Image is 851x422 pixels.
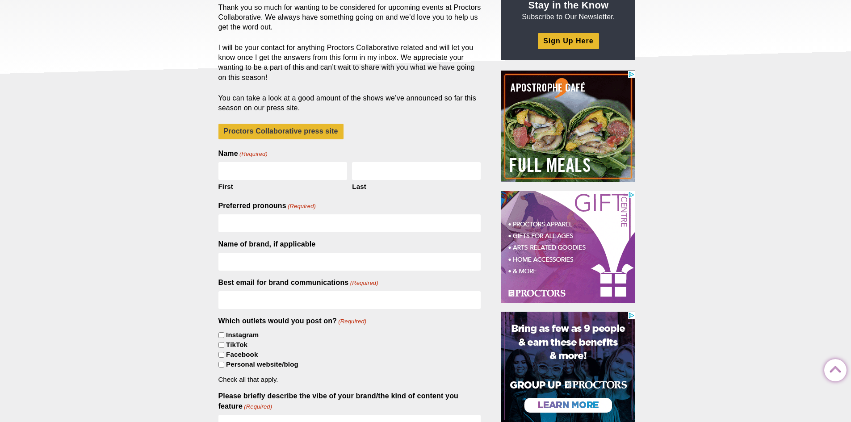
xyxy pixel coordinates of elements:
span: (Required) [349,279,378,287]
span: (Required) [338,318,367,326]
label: Preferred pronouns [218,201,316,211]
span: (Required) [239,150,268,158]
p: I will be your contact for anything Proctors Collaborative related and will let you know once I g... [218,43,481,82]
label: Instagram [226,330,259,340]
label: Personal website/blog [226,360,298,369]
a: Back to Top [824,359,842,377]
iframe: Advertisement [501,191,635,303]
a: Proctors Collaborative press site [218,124,344,139]
iframe: Advertisement [501,71,635,182]
label: Best email for brand communications [218,278,378,288]
label: TikTok [226,340,247,350]
label: Name of brand, if applicable [218,239,316,249]
legend: Name [218,149,268,159]
div: Check all that apply. [218,369,481,384]
label: Please briefly describe the vibe of your brand/the kind of content you feature [218,391,481,411]
p: You can take a look at a good amount of the shows we’ve announced so far this season on our press... [218,93,481,113]
label: First [218,180,347,192]
label: Facebook [226,350,258,359]
a: Sign Up Here [538,33,599,49]
span: (Required) [287,202,316,210]
p: Thank you so much for wanting to be considered for upcoming events at Proctors Collaborative. We ... [218,3,481,32]
label: Last [352,180,481,192]
legend: Which outlets would you post on? [218,316,367,326]
span: (Required) [243,403,272,411]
